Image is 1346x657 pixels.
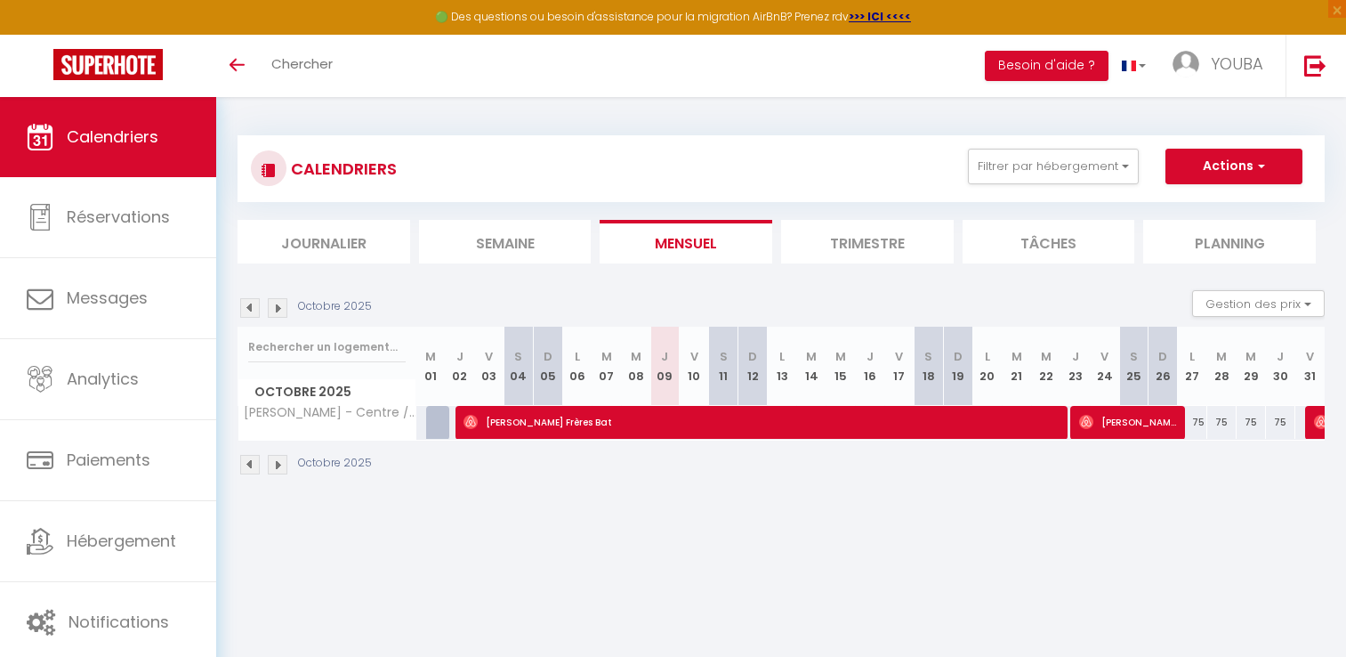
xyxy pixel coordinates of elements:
span: Hébergement [67,530,176,552]
abbr: V [690,348,698,365]
abbr: M [631,348,641,365]
abbr: J [661,348,668,365]
abbr: D [748,348,757,365]
button: Filtrer par hébergement [968,149,1139,184]
h3: CALENDRIERS [286,149,397,189]
a: ... YOUBA [1159,35,1286,97]
th: 19 [943,327,972,406]
abbr: V [895,348,903,365]
abbr: S [720,348,728,365]
abbr: J [866,348,874,365]
th: 15 [826,327,856,406]
li: Mensuel [600,220,772,264]
th: 09 [650,327,680,406]
abbr: V [1100,348,1108,365]
span: [PERSON_NAME] - Centre / Authentique / Unesco [241,406,419,419]
li: Tâches [963,220,1135,264]
th: 07 [592,327,621,406]
th: 08 [621,327,650,406]
abbr: V [485,348,493,365]
div: 75 [1266,406,1295,439]
th: 11 [709,327,738,406]
li: Planning [1143,220,1316,264]
img: Super Booking [53,49,163,80]
span: Notifications [69,611,169,633]
span: YOUBA [1211,53,1263,75]
th: 02 [445,327,474,406]
div: 75 [1237,406,1266,439]
th: 18 [914,327,943,406]
abbr: M [601,348,612,365]
abbr: V [1306,348,1314,365]
abbr: S [1130,348,1138,365]
th: 05 [533,327,562,406]
abbr: J [456,348,463,365]
span: Réservations [67,206,170,228]
abbr: M [1216,348,1227,365]
div: 75 [1207,406,1237,439]
div: 75 [1178,406,1207,439]
th: 06 [562,327,592,406]
th: 22 [1031,327,1060,406]
span: Messages [67,287,148,309]
li: Semaine [419,220,592,264]
li: Trimestre [781,220,954,264]
abbr: D [544,348,552,365]
abbr: L [1189,348,1195,365]
a: >>> ICI <<<< [849,9,911,24]
span: Chercher [271,54,333,73]
th: 25 [1119,327,1149,406]
th: 20 [972,327,1002,406]
abbr: L [779,348,785,365]
abbr: M [835,348,846,365]
span: [PERSON_NAME] [1079,405,1177,439]
th: 16 [856,327,885,406]
button: Besoin d'aide ? [985,51,1108,81]
span: Octobre 2025 [238,379,415,405]
abbr: L [575,348,580,365]
th: 03 [474,327,504,406]
button: Actions [1165,149,1302,184]
input: Rechercher un logement... [248,331,406,363]
abbr: M [806,348,817,365]
th: 21 [1002,327,1031,406]
a: Chercher [258,35,346,97]
th: 29 [1237,327,1266,406]
th: 04 [504,327,533,406]
th: 12 [738,327,768,406]
abbr: S [514,348,522,365]
th: 27 [1178,327,1207,406]
abbr: J [1072,348,1079,365]
span: Calendriers [67,126,158,148]
abbr: S [924,348,932,365]
th: 23 [1060,327,1090,406]
abbr: M [1012,348,1022,365]
th: 01 [416,327,446,406]
abbr: M [1041,348,1052,365]
abbr: L [985,348,990,365]
th: 26 [1149,327,1178,406]
th: 17 [885,327,915,406]
th: 24 [1090,327,1119,406]
th: 13 [768,327,797,406]
th: 28 [1207,327,1237,406]
th: 14 [797,327,826,406]
p: Octobre 2025 [298,455,372,472]
p: Octobre 2025 [298,298,372,315]
abbr: J [1277,348,1284,365]
img: ... [1173,51,1199,77]
img: logout [1304,54,1326,77]
th: 30 [1266,327,1295,406]
span: [PERSON_NAME] Frères Bat [463,405,1060,439]
abbr: D [1158,348,1167,365]
li: Journalier [238,220,410,264]
abbr: M [425,348,436,365]
button: Gestion des prix [1192,290,1325,317]
th: 10 [680,327,709,406]
span: Analytics [67,368,139,390]
th: 31 [1295,327,1325,406]
span: Paiements [67,449,150,471]
abbr: D [954,348,963,365]
abbr: M [1245,348,1256,365]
